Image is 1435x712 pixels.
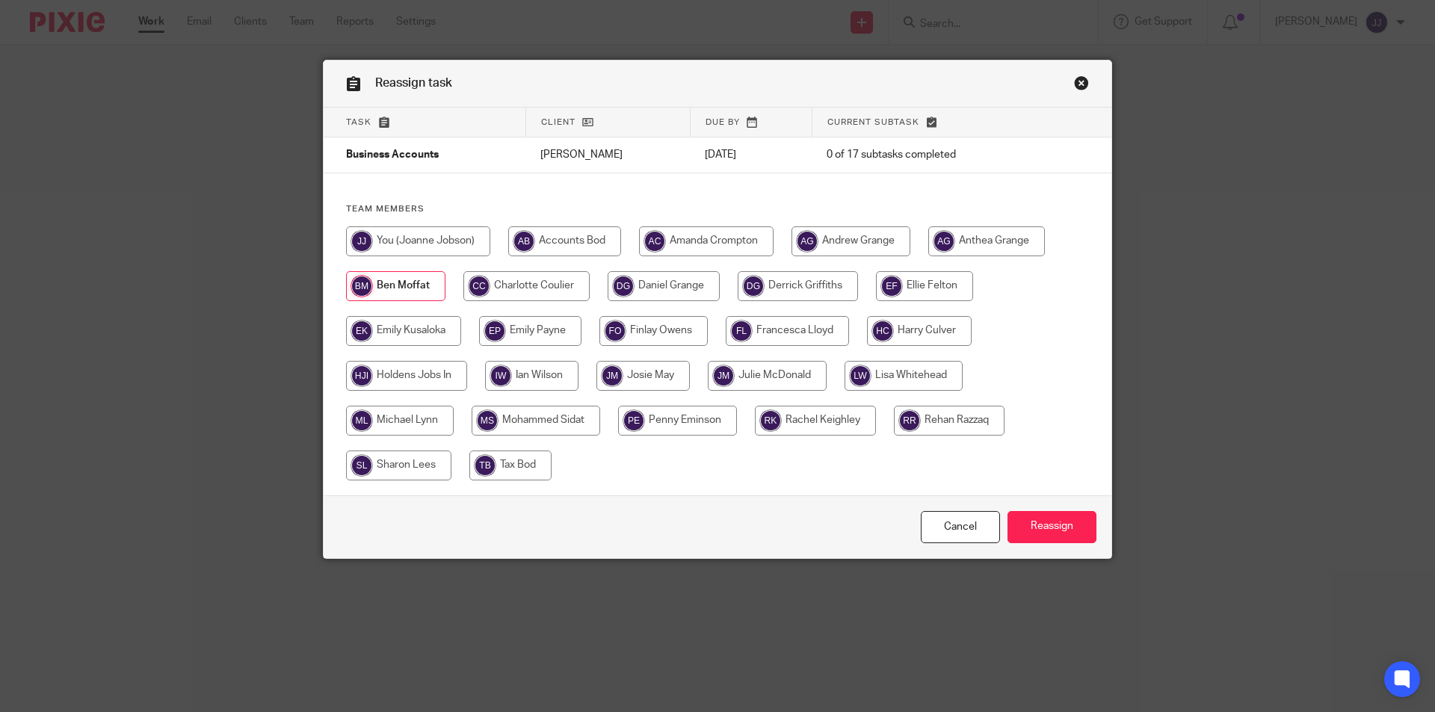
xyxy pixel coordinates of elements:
input: Reassign [1007,511,1096,543]
span: Reassign task [375,77,452,89]
span: Current subtask [827,118,919,126]
span: Business Accounts [346,150,439,161]
span: Due by [706,118,740,126]
h4: Team members [346,203,1089,215]
p: [PERSON_NAME] [540,147,675,162]
a: Close this dialog window [921,511,1000,543]
a: Close this dialog window [1074,75,1089,96]
p: [DATE] [705,147,797,162]
span: Task [346,118,371,126]
span: Client [541,118,575,126]
td: 0 of 17 subtasks completed [812,137,1046,173]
